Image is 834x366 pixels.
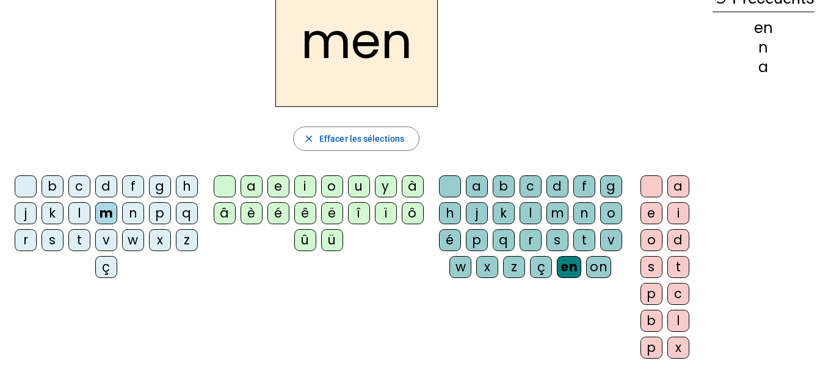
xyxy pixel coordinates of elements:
div: t [573,229,595,251]
div: w [122,229,144,251]
div: c [68,175,90,197]
div: a [241,175,263,197]
div: j [15,202,37,224]
div: î [348,202,370,224]
div: q [176,202,198,224]
div: e [267,175,289,197]
div: f [122,175,144,197]
div: ô [402,202,424,224]
div: h [176,175,198,197]
div: l [68,202,90,224]
div: d [667,229,689,251]
span: Effacer les sélections [319,131,404,146]
div: a [466,175,488,197]
div: à [402,175,424,197]
div: x [149,229,171,251]
div: b [493,175,515,197]
div: l [520,202,542,224]
div: w [449,256,471,278]
div: ü [321,229,343,251]
div: k [42,202,63,224]
div: ç [95,256,117,278]
div: a [713,60,814,75]
div: p [640,337,662,359]
div: g [600,175,622,197]
div: b [42,175,63,197]
div: x [476,256,498,278]
div: i [667,202,689,224]
div: n [713,40,814,55]
div: û [294,229,316,251]
div: l [667,310,689,332]
div: h [439,202,461,224]
div: e [640,202,662,224]
div: è [241,202,263,224]
div: p [149,202,171,224]
div: é [439,229,461,251]
div: o [321,175,343,197]
div: p [640,283,662,305]
div: b [640,310,662,332]
div: n [573,202,595,224]
div: o [640,229,662,251]
div: en [557,256,581,278]
div: s [546,229,568,251]
div: v [600,229,622,251]
div: é [267,202,289,224]
button: Effacer les sélections [293,126,419,151]
div: en [713,21,814,35]
div: p [466,229,488,251]
div: c [520,175,542,197]
div: m [95,202,117,224]
div: ë [321,202,343,224]
div: s [640,256,662,278]
div: z [176,229,198,251]
div: ç [530,256,552,278]
div: t [68,229,90,251]
div: d [546,175,568,197]
div: c [667,283,689,305]
div: k [493,202,515,224]
div: y [375,175,397,197]
div: a [667,175,689,197]
div: o [600,202,622,224]
div: x [667,337,689,359]
div: ê [294,202,316,224]
div: g [149,175,171,197]
div: j [466,202,488,224]
div: q [493,229,515,251]
div: z [503,256,525,278]
div: u [348,175,370,197]
div: i [294,175,316,197]
div: s [42,229,63,251]
div: â [214,202,236,224]
div: t [667,256,689,278]
div: v [95,229,117,251]
div: on [586,256,611,278]
mat-icon: close [303,133,314,144]
div: n [122,202,144,224]
div: r [520,229,542,251]
div: m [546,202,568,224]
div: ï [375,202,397,224]
div: r [15,229,37,251]
div: d [95,175,117,197]
div: f [573,175,595,197]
